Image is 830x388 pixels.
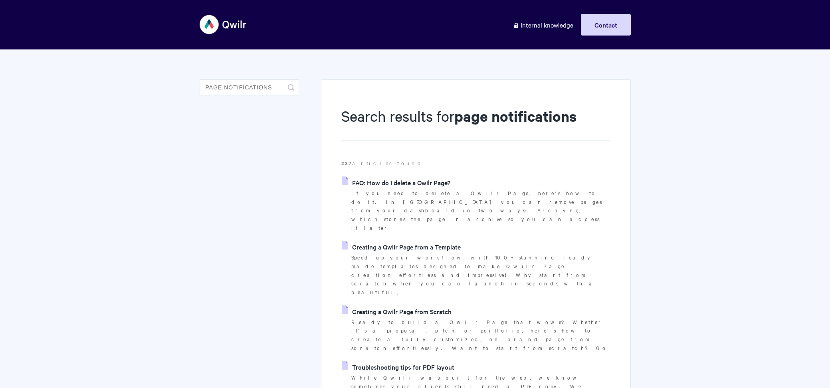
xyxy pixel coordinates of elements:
a: Creating a Qwilr Page from Scratch [342,305,452,317]
a: Contact [581,14,631,36]
h1: Search results for [341,106,610,141]
p: Ready to build a Qwilr Page that wows? Whether it’s a proposal, pitch, or portfolio, here’s how t... [351,318,610,352]
img: Qwilr Help Center [200,10,247,40]
a: Creating a Qwilr Page from a Template [342,241,461,253]
p: Speed up your workflow with 100+ stunning, ready-made templates designed to make Qwilr Page creat... [351,253,610,297]
input: Search [200,79,299,95]
a: FAQ: How do I delete a Qwilr Page? [342,176,450,188]
a: Troubleshooting tips for PDF layout [342,361,454,373]
strong: 237 [341,159,352,167]
p: articles found [341,159,610,168]
a: Internal knowledge [507,14,579,36]
strong: page notifications [454,106,576,126]
p: If you need to delete a Qwilr Page, here's how to do it. In [GEOGRAPHIC_DATA] you can remove page... [351,189,610,232]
